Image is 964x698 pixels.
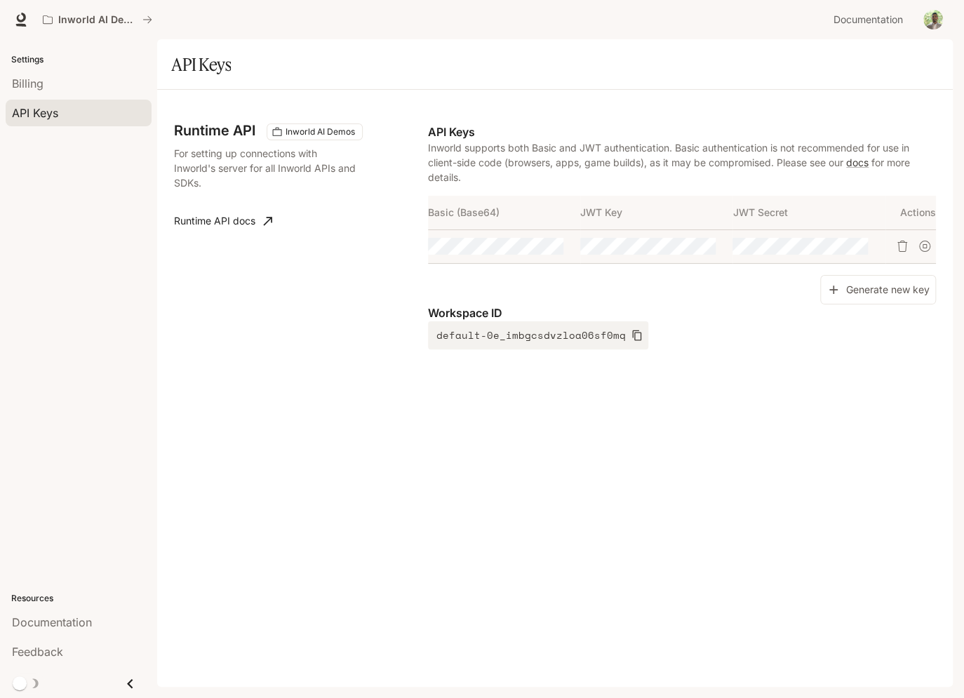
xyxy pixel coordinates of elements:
[428,321,648,349] button: default-0e_imbgcsdvzloa06sf0mq
[923,10,943,29] img: User avatar
[428,196,580,229] th: Basic (Base64)
[428,140,936,184] p: Inworld supports both Basic and JWT authentication. Basic authentication is not recommended for u...
[732,196,885,229] th: JWT Secret
[36,6,159,34] button: All workspaces
[919,6,947,34] button: User avatar
[820,275,936,305] button: Generate new key
[846,156,869,168] a: docs
[428,123,936,140] p: API Keys
[580,196,732,229] th: JWT Key
[885,196,936,229] th: Actions
[834,11,903,29] span: Documentation
[58,14,137,26] p: Inworld AI Demos
[174,123,255,137] h3: Runtime API
[828,6,913,34] a: Documentation
[913,235,936,257] button: Suspend API key
[280,126,361,138] span: Inworld AI Demos
[171,51,231,79] h1: API Keys
[168,207,278,235] a: Runtime API docs
[891,235,913,257] button: Delete API key
[174,146,356,190] p: For setting up connections with Inworld's server for all Inworld APIs and SDKs.
[428,304,936,321] p: Workspace ID
[267,123,363,140] div: These keys will apply to your current workspace only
